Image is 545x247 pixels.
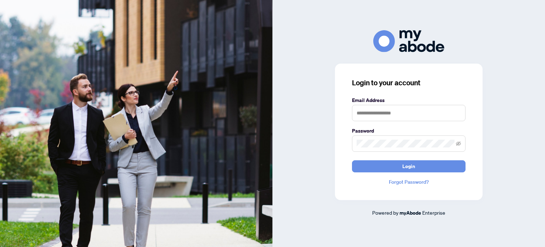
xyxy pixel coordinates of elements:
[352,127,466,135] label: Password
[352,178,466,186] a: Forgot Password?
[400,209,421,217] a: myAbode
[372,209,398,216] span: Powered by
[456,141,461,146] span: eye-invisible
[352,96,466,104] label: Email Address
[422,209,445,216] span: Enterprise
[352,160,466,172] button: Login
[352,78,466,88] h3: Login to your account
[402,161,415,172] span: Login
[373,30,444,52] img: ma-logo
